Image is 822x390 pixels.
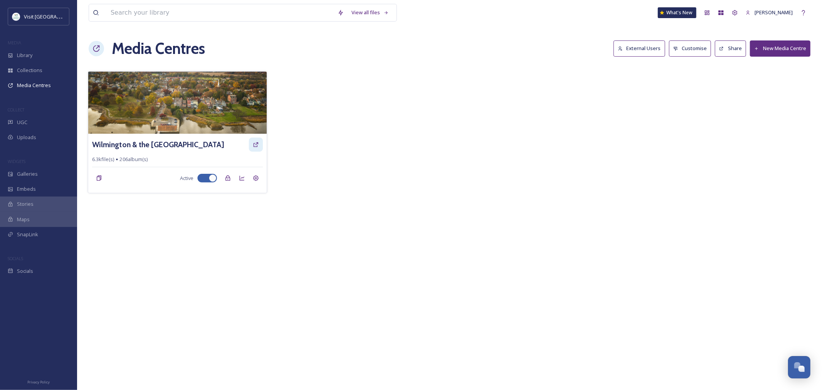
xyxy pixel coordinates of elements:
[8,256,23,261] span: SOCIALS
[788,356,810,378] button: Open Chat
[107,4,334,21] input: Search your library
[17,267,33,275] span: Socials
[17,67,42,74] span: Collections
[180,175,193,182] span: Active
[17,52,32,59] span: Library
[12,13,20,20] img: download%20%281%29.jpeg
[112,37,205,60] h1: Media Centres
[27,377,50,386] a: Privacy Policy
[17,216,30,223] span: Maps
[17,170,38,178] span: Galleries
[17,231,38,238] span: SnapLink
[120,156,148,163] span: 206 album(s)
[658,7,696,18] a: What's New
[92,139,224,150] a: Wilmington & the [GEOGRAPHIC_DATA]
[17,134,36,141] span: Uploads
[17,200,34,208] span: Stories
[8,107,24,113] span: COLLECT
[348,5,393,20] a: View all files
[8,40,21,45] span: MEDIA
[742,5,797,20] a: [PERSON_NAME]
[750,40,810,56] button: New Media Centre
[669,40,715,56] a: Customise
[17,119,27,126] span: UGC
[755,9,793,16] span: [PERSON_NAME]
[92,156,114,163] span: 6.3k file(s)
[27,380,50,385] span: Privacy Policy
[24,13,84,20] span: Visit [GEOGRAPHIC_DATA]
[8,158,25,164] span: WIDGETS
[614,40,665,56] button: External Users
[614,40,669,56] a: External Users
[669,40,711,56] button: Customise
[17,185,36,193] span: Embeds
[715,40,746,56] button: Share
[17,82,51,89] span: Media Centres
[88,71,267,134] img: 1KdyOVJn5FSW7tlu6lX1wr7nhI2Z4kr8h.jpg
